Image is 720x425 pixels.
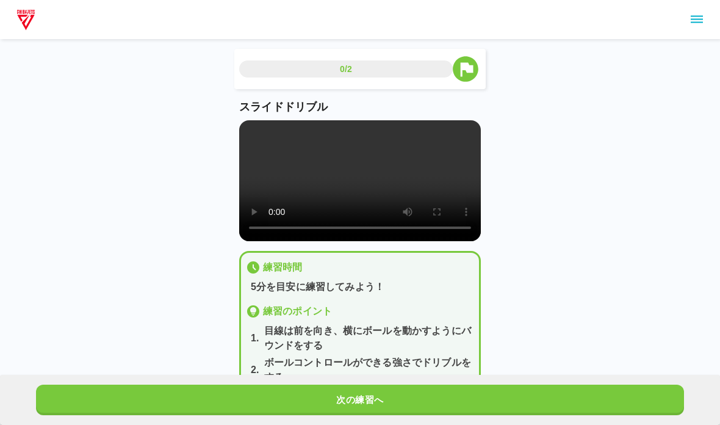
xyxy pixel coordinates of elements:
button: sidemenu [686,9,707,30]
p: 目線は前を向き、横にボールを動かすようにバウンドをする [264,324,474,353]
p: 1 . [251,331,259,346]
p: 5分を目安に練習してみよう！ [251,280,474,294]
p: 練習のポイント [263,304,332,319]
p: 0/2 [340,63,352,75]
p: 2 . [251,363,259,377]
img: dummy [15,7,37,32]
p: スライドドリブル [239,99,481,115]
button: 次の練習へ [36,385,684,415]
p: ボールコントロールができる強さでドリブルをする [264,355,474,385]
p: 練習時間 [263,260,303,275]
